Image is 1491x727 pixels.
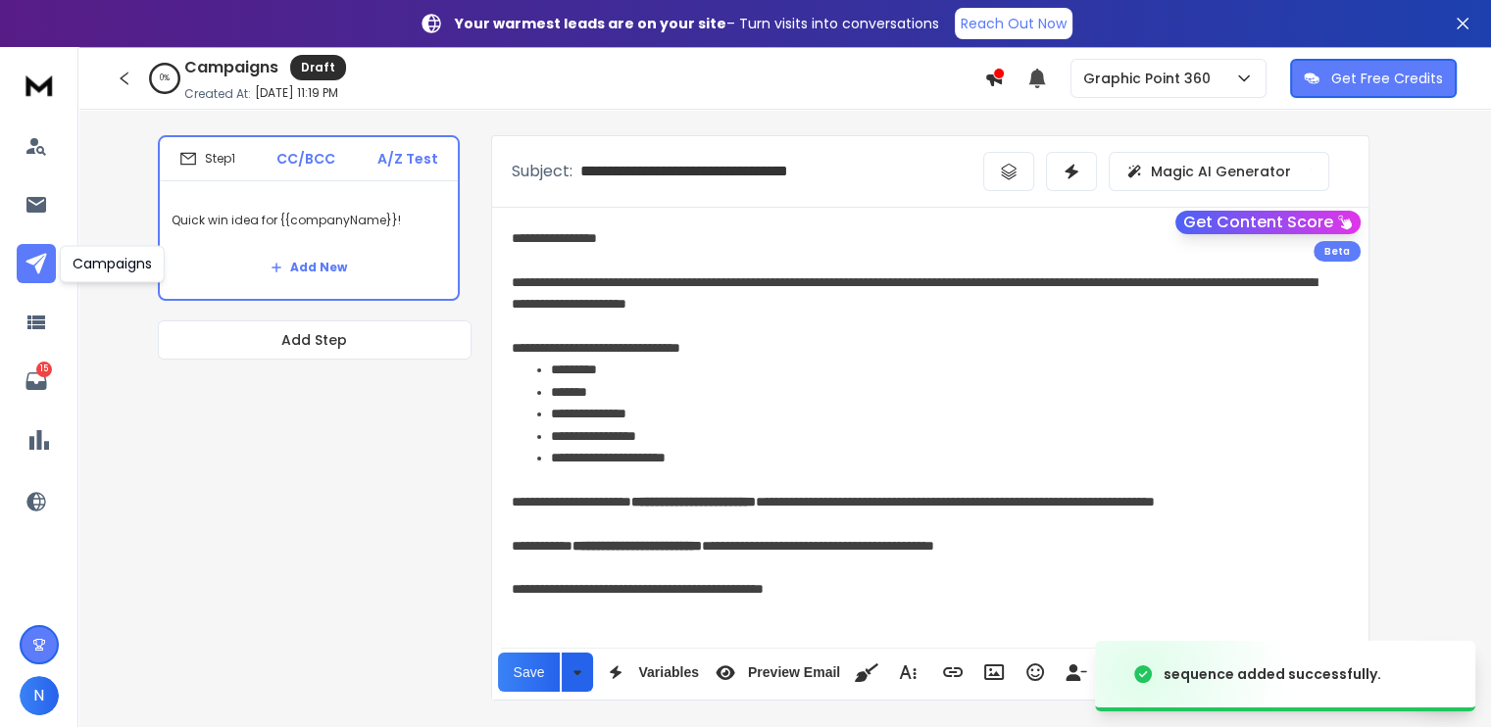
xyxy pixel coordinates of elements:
[1109,152,1329,191] button: Magic AI Generator
[498,653,561,692] button: Save
[36,362,52,377] p: 15
[1151,162,1291,181] p: Magic AI Generator
[1314,241,1361,262] div: Beta
[60,245,165,282] div: Campaigns
[179,150,235,168] div: Step 1
[1058,653,1095,692] button: Insert Unsubscribe Link
[1083,69,1218,88] p: Graphic Point 360
[955,8,1072,39] a: Reach Out Now
[20,676,59,715] button: N
[158,320,472,360] button: Add Step
[1017,653,1054,692] button: Emoticons
[276,149,335,169] p: CC/BCC
[1175,211,1361,234] button: Get Content Score
[158,135,460,301] li: Step1CC/BCCA/Z TestQuick win idea for {{companyName}}!Add New
[455,14,939,33] p: – Turn visits into conversations
[975,653,1013,692] button: Insert Image (Ctrl+P)
[1164,664,1381,684] div: sequence added successfully.
[934,653,971,692] button: Insert Link (Ctrl+K)
[455,14,726,33] strong: Your warmest leads are on your site
[160,73,170,84] p: 0 %
[961,14,1067,33] p: Reach Out Now
[377,149,438,169] p: A/Z Test
[1290,59,1457,98] button: Get Free Credits
[172,193,446,248] p: Quick win idea for {{companyName}}!
[290,55,346,80] div: Draft
[597,653,703,692] button: Variables
[20,67,59,103] img: logo
[184,56,278,79] h1: Campaigns
[707,653,844,692] button: Preview Email
[184,86,251,102] p: Created At:
[17,362,56,401] a: 15
[255,85,338,101] p: [DATE] 11:19 PM
[255,248,363,287] button: Add New
[744,664,844,681] span: Preview Email
[1331,69,1443,88] p: Get Free Credits
[512,160,572,183] p: Subject:
[634,664,703,681] span: Variables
